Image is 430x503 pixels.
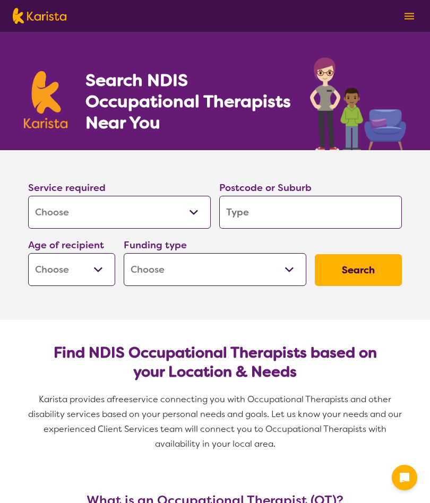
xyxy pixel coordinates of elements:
[28,239,104,251] label: Age of recipient
[85,70,292,133] h1: Search NDIS Occupational Therapists Near You
[13,8,66,24] img: Karista logo
[219,181,312,194] label: Postcode or Suburb
[124,239,187,251] label: Funding type
[310,57,406,150] img: occupational-therapy
[315,254,402,286] button: Search
[219,196,402,229] input: Type
[112,394,129,405] span: free
[405,13,414,20] img: menu
[24,71,67,128] img: Karista logo
[28,394,404,449] span: service connecting you with Occupational Therapists and other disability services based on your p...
[28,181,106,194] label: Service required
[39,394,112,405] span: Karista provides a
[37,343,393,381] h2: Find NDIS Occupational Therapists based on your Location & Needs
